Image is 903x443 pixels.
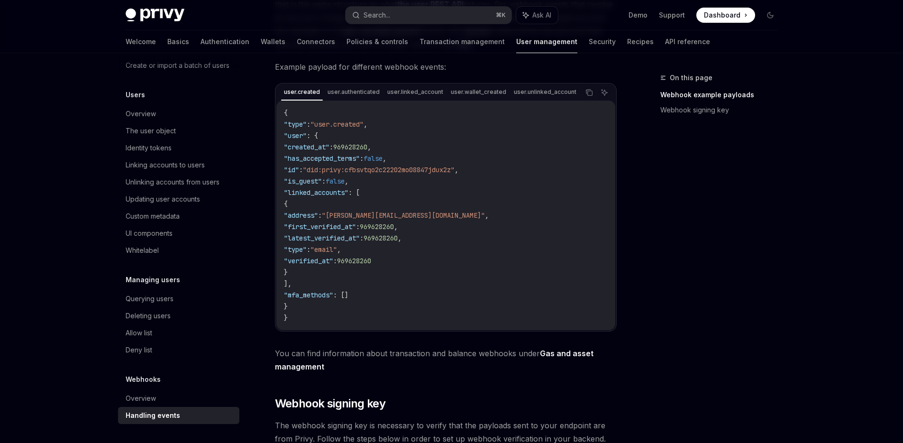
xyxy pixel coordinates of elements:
span: 969628260 [337,257,371,265]
span: } [284,302,288,311]
div: Custom metadata [126,211,180,222]
a: Support [659,10,685,20]
div: Overview [126,108,156,120]
div: Search... [364,9,390,21]
span: } [284,314,288,322]
span: "has_accepted_terms" [284,154,360,163]
span: 969628260 [360,222,394,231]
a: Handling events [118,407,239,424]
span: : [322,177,326,185]
span: "verified_at" [284,257,333,265]
a: Overview [118,105,239,122]
div: Querying users [126,293,173,305]
span: 969628260 [364,234,398,242]
span: Dashboard [704,10,740,20]
a: Whitelabel [118,242,239,259]
div: Handling events [126,410,180,421]
a: Identity tokens [118,139,239,157]
span: "created_at" [284,143,329,151]
span: Ask AI [532,10,551,20]
a: Demo [629,10,648,20]
a: Webhook signing key [660,102,785,118]
span: 969628260 [333,143,367,151]
button: Ask AI [598,86,611,99]
span: , [455,166,458,174]
span: "first_verified_at" [284,222,356,231]
a: Welcome [126,30,156,53]
span: ], [284,279,292,288]
span: Example payload for different webhook events: [275,60,617,74]
button: Toggle dark mode [763,8,778,23]
span: Webhook signing key [275,396,386,411]
button: Copy the contents from the code block [583,86,595,99]
a: Transaction management [420,30,505,53]
span: "address" [284,211,318,220]
span: You can find information about transaction and balance webhooks under [275,347,617,373]
a: Basics [167,30,189,53]
span: : [360,154,364,163]
a: Dashboard [696,8,755,23]
a: Deleting users [118,307,239,324]
a: Connectors [297,30,335,53]
div: Overview [126,393,156,404]
a: Updating user accounts [118,191,239,208]
span: "linked_accounts" [284,188,348,197]
span: : [356,222,360,231]
div: UI components [126,228,173,239]
div: Linking accounts to users [126,159,205,171]
span: : [360,234,364,242]
span: } [284,268,288,277]
h5: Webhooks [126,374,161,385]
div: Updating user accounts [126,194,200,205]
a: Deny list [118,341,239,359]
button: Search...⌘K [346,7,511,24]
span: "mfa_methods" [284,291,333,299]
div: The user object [126,125,176,137]
span: "id" [284,166,299,174]
div: Unlinking accounts from users [126,176,219,188]
div: Whitelabel [126,245,159,256]
div: user.linked_account [384,86,446,98]
div: Identity tokens [126,142,172,154]
span: "latest_verified_at" [284,234,360,242]
a: Wallets [261,30,285,53]
a: Policies & controls [347,30,408,53]
span: "type" [284,120,307,129]
span: "did:privy:cfbsvtqo2c22202mo08847jdux2z" [303,166,455,174]
span: { [284,200,288,208]
span: "is_guest" [284,177,322,185]
h5: Managing users [126,274,180,286]
div: user.authenticated [325,86,383,98]
span: : [307,120,310,129]
span: "user.created" [310,120,364,129]
span: "user" [284,131,307,140]
span: : { [307,131,318,140]
span: , [345,177,348,185]
a: Allow list [118,324,239,341]
span: , [485,211,489,220]
a: Linking accounts to users [118,157,239,174]
img: dark logo [126,9,184,22]
span: : [329,143,333,151]
span: "[PERSON_NAME][EMAIL_ADDRESS][DOMAIN_NAME]" [322,211,485,220]
span: , [337,245,341,254]
span: false [326,177,345,185]
a: Security [589,30,616,53]
span: { [284,109,288,117]
a: Unlinking accounts from users [118,174,239,191]
button: Ask AI [516,7,558,24]
span: ⌘ K [496,11,506,19]
span: : [318,211,322,220]
a: UI components [118,225,239,242]
span: , [364,120,367,129]
div: Allow list [126,327,152,339]
a: Querying users [118,290,239,307]
a: Authentication [201,30,249,53]
a: Overview [118,390,239,407]
span: : [] [333,291,348,299]
span: : [333,257,337,265]
span: false [364,154,383,163]
a: User management [516,30,577,53]
span: , [367,143,371,151]
span: , [394,222,398,231]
